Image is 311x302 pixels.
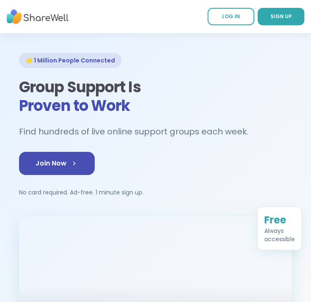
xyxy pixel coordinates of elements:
[264,226,295,243] div: Always accessible
[270,13,292,20] span: SIGN UP
[19,188,292,197] p: No card required. Ad-free. 1 minute sign up.
[36,158,78,168] span: Join Now
[19,125,257,139] h2: Find hundreds of live online support groups each week.
[19,95,130,116] span: Proven to Work
[19,78,292,115] h1: Group Support Is
[7,5,69,28] img: ShareWell Nav Logo
[208,8,254,25] a: LOG IN
[19,152,95,175] a: Join Now
[222,13,240,20] span: LOG IN
[258,8,304,25] a: SIGN UP
[19,53,122,68] div: 🌟 1 Million People Connected
[264,213,295,226] div: Free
